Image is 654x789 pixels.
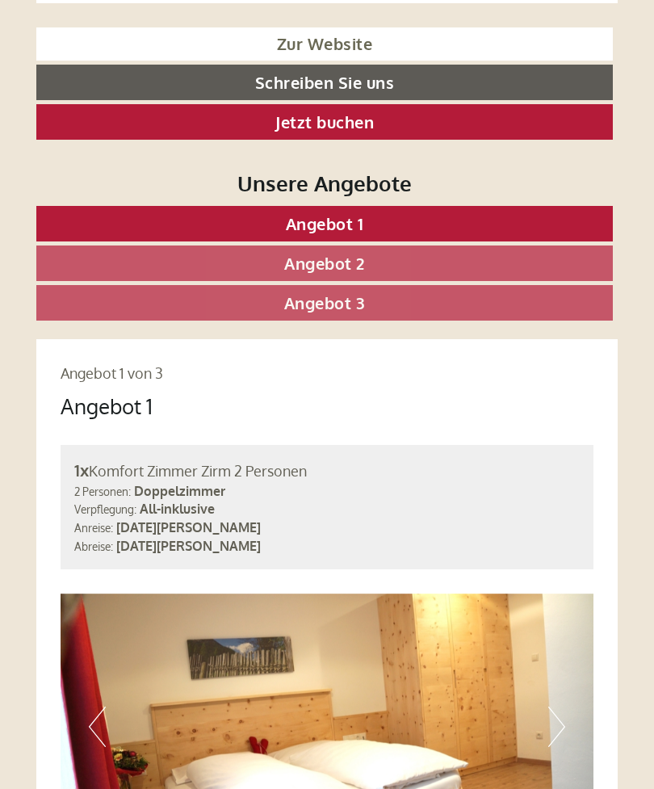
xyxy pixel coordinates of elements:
[286,213,364,234] span: Angebot 1
[36,65,613,100] a: Schreiben Sie uns
[424,418,533,454] button: Senden
[24,78,261,90] small: 21:29
[36,27,613,61] a: Zur Website
[237,12,296,40] div: [DATE]
[74,521,113,535] small: Anreise:
[134,483,225,499] b: Doppelzimmer
[74,485,131,498] small: 2 Personen:
[284,253,365,274] span: Angebot 2
[116,519,261,535] b: [DATE][PERSON_NAME]
[284,292,366,313] span: Angebot 3
[36,104,613,140] a: Jetzt buchen
[74,539,113,553] small: Abreise:
[61,391,153,421] div: Angebot 1
[548,707,565,747] button: Next
[74,502,136,516] small: Verpflegung:
[89,707,106,747] button: Previous
[116,538,261,554] b: [DATE][PERSON_NAME]
[74,460,89,481] b: 1x
[140,501,215,517] b: All-inklusive
[74,459,580,482] div: Komfort Zimmer Zirm 2 Personen
[24,47,261,60] div: Berghotel Alpenrast
[12,44,269,93] div: Guten Tag, wie können wir Ihnen helfen?
[36,168,613,198] div: Unsere Angebote
[61,364,163,382] span: Angebot 1 von 3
